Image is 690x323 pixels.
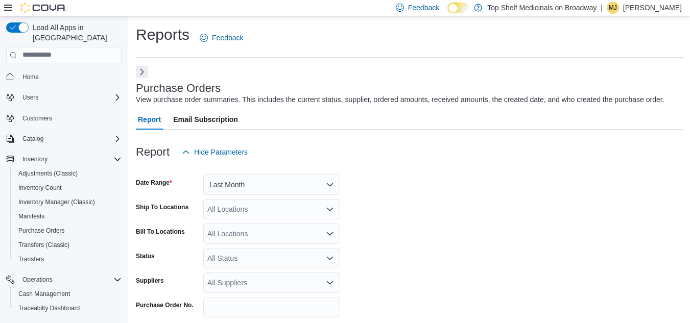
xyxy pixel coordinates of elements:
span: Manifests [14,210,122,222]
a: Transfers (Classic) [14,239,74,251]
button: Users [18,91,42,104]
a: Feedback [196,28,247,48]
button: Inventory [18,153,52,165]
label: Bill To Locations [136,228,185,236]
h3: Purchase Orders [136,82,221,94]
span: Operations [18,274,122,286]
span: Operations [22,276,53,284]
span: Purchase Orders [14,225,122,237]
a: Home [18,71,43,83]
span: Inventory Count [18,184,62,192]
button: Catalog [18,133,47,145]
span: Customers [22,114,52,122]
button: Last Month [203,175,340,195]
a: Purchase Orders [14,225,69,237]
span: Traceabilty Dashboard [14,302,122,314]
span: Traceabilty Dashboard [18,304,80,312]
span: Adjustments (Classic) [18,169,78,178]
h3: Report [136,146,170,158]
label: Status [136,252,155,260]
span: Hide Parameters [194,147,248,157]
button: Hide Parameters [178,142,252,162]
button: Operations [18,274,57,286]
a: Inventory Count [14,182,66,194]
span: Feedback [212,33,243,43]
span: Transfers [14,253,122,265]
button: Cash Management [10,287,126,301]
button: Customers [2,111,126,126]
a: Customers [18,112,56,125]
button: Transfers [10,252,126,266]
span: Purchase Orders [18,227,65,235]
button: Open list of options [326,230,334,238]
label: Date Range [136,179,172,187]
button: Inventory Count [10,181,126,195]
button: Inventory Manager (Classic) [10,195,126,209]
a: Inventory Manager (Classic) [14,196,99,208]
a: Cash Management [14,288,74,300]
span: Users [18,91,122,104]
button: Open list of options [326,279,334,287]
span: Cash Management [14,288,122,300]
p: Top Shelf Medicinals on Broadway [487,2,597,14]
label: Ship To Locations [136,203,188,211]
button: Traceabilty Dashboard [10,301,126,315]
label: Suppliers [136,277,164,285]
div: Melisa Johnson [607,2,619,14]
label: Purchase Order No. [136,301,194,309]
a: Traceabilty Dashboard [14,302,84,314]
span: Dark Mode [447,13,448,14]
a: Transfers [14,253,48,265]
span: Inventory [18,153,122,165]
span: Transfers (Classic) [14,239,122,251]
span: Report [138,109,161,130]
button: Adjustments (Classic) [10,166,126,181]
button: Home [2,69,126,84]
span: Transfers (Classic) [18,241,69,249]
button: Open list of options [326,254,334,262]
div: View purchase order summaries. This includes the current status, supplier, ordered amounts, recei... [136,94,664,105]
span: Inventory Manager (Classic) [18,198,95,206]
span: Home [22,73,39,81]
p: [PERSON_NAME] [623,2,682,14]
a: Manifests [14,210,49,222]
h1: Reports [136,24,189,45]
span: Manifests [18,212,44,220]
a: Adjustments (Classic) [14,167,82,180]
button: Operations [2,272,126,287]
span: Inventory Count [14,182,122,194]
button: Purchase Orders [10,223,126,238]
button: Next [136,66,148,78]
span: Inventory [22,155,47,163]
span: Cash Management [18,290,70,298]
span: Adjustments (Classic) [14,167,122,180]
button: Inventory [2,152,126,166]
img: Cova [20,3,66,13]
span: Load All Apps in [GEOGRAPHIC_DATA] [29,22,122,43]
button: Users [2,90,126,105]
span: Email Subscription [173,109,238,130]
span: Customers [18,112,122,125]
span: Inventory Manager (Classic) [14,196,122,208]
button: Catalog [2,132,126,146]
span: Home [18,70,122,83]
button: Manifests [10,209,126,223]
span: MJ [609,2,617,14]
span: Feedback [408,3,439,13]
span: Catalog [22,135,43,143]
input: Dark Mode [447,3,469,13]
p: | [601,2,603,14]
button: Transfers (Classic) [10,238,126,252]
button: Open list of options [326,205,334,213]
span: Users [22,93,38,102]
span: Transfers [18,255,44,263]
span: Catalog [18,133,122,145]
